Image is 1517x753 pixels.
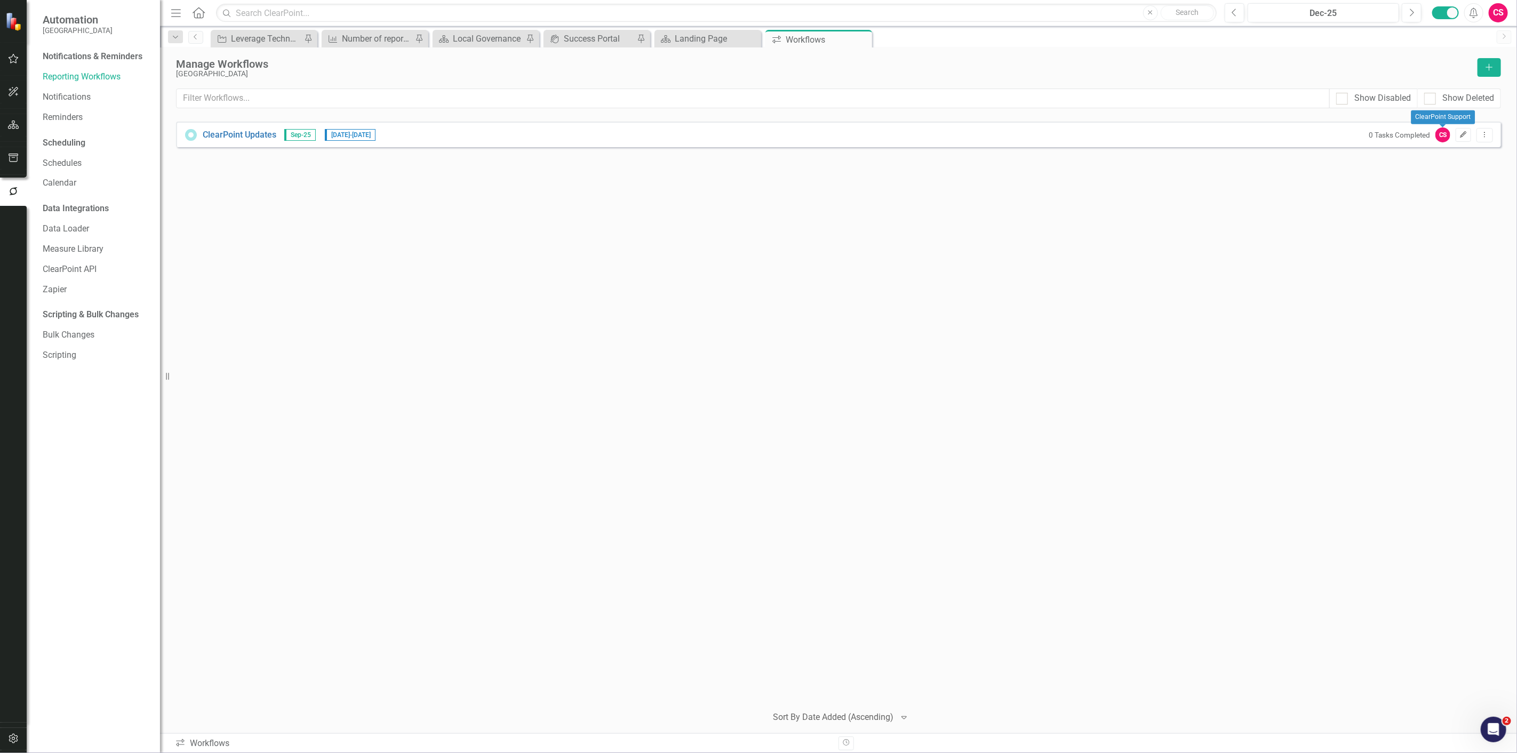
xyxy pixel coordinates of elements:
div: Notifications & Reminders [43,51,142,63]
div: Show Disabled [1354,92,1411,105]
div: Landing Page [675,32,758,45]
a: ClearPoint Updates [203,129,276,141]
div: Data Integrations [43,203,109,215]
a: Leverage Technology to Facilitate Transparent Feedback through the implementation of CityCares to... [213,32,301,45]
a: Zapier [43,284,149,296]
a: Reminders [43,111,149,124]
iframe: Intercom live chat [1481,717,1506,742]
a: Number of reports on resident inquiries and resolutions [324,32,412,45]
div: ClearPoint Support [1411,110,1475,124]
a: Landing Page [657,32,758,45]
a: Data Loader [43,223,149,235]
div: Scripting & Bulk Changes [43,309,139,321]
div: CS [1435,127,1450,142]
button: Dec-25 [1248,3,1399,22]
input: Search ClearPoint... [216,4,1217,22]
span: 2 [1503,717,1511,725]
span: Automation [43,13,113,26]
div: Workflows [786,33,869,46]
div: Success Portal [564,32,634,45]
button: CS [1489,3,1508,22]
a: ClearPoint API [43,263,149,276]
a: Schedules [43,157,149,170]
div: Manage Workflows [176,58,1472,70]
a: Success Portal [546,32,634,45]
small: [GEOGRAPHIC_DATA] [43,26,113,35]
div: [GEOGRAPHIC_DATA] [176,70,1472,78]
a: Scripting [43,349,149,362]
a: Measure Library [43,243,149,255]
div: Number of reports on resident inquiries and resolutions [342,32,412,45]
span: [DATE] - [DATE] [325,129,376,141]
small: 0 Tasks Completed [1369,131,1430,139]
div: Leverage Technology to Facilitate Transparent Feedback through the implementation of CityCares to... [231,32,301,45]
a: Notifications [43,91,149,103]
input: Filter Workflows... [176,89,1330,108]
div: Dec-25 [1251,7,1395,20]
div: Local Governance [453,32,523,45]
a: Calendar [43,177,149,189]
button: Search [1161,5,1214,20]
div: Show Deleted [1442,92,1494,105]
a: Reporting Workflows [43,71,149,83]
a: Bulk Changes [43,329,149,341]
div: Scheduling [43,137,85,149]
span: Sep-25 [284,129,316,141]
a: Local Governance [435,32,523,45]
img: ClearPoint Strategy [5,12,24,31]
span: Search [1176,8,1199,17]
div: Workflows [175,738,831,750]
